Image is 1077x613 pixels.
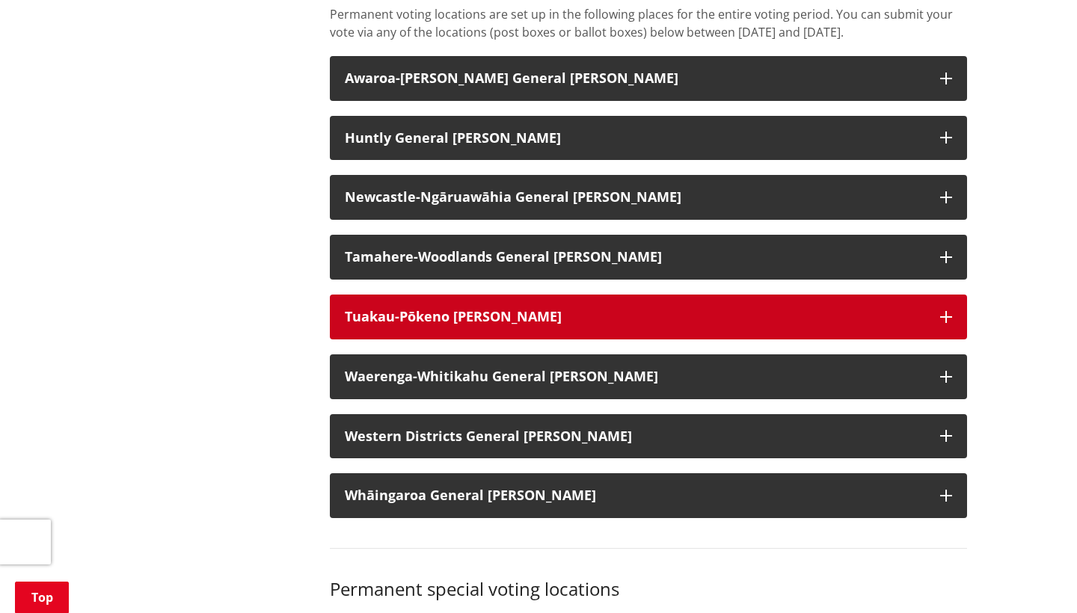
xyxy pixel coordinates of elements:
h3: Permanent special voting locations [330,579,967,600]
button: Western Districts General [PERSON_NAME] [330,414,967,459]
button: Waerenga-Whitikahu General [PERSON_NAME] [330,354,967,399]
button: Tamahere-Woodlands General [PERSON_NAME] [330,235,967,280]
button: Huntly General [PERSON_NAME] [330,116,967,161]
h3: Huntly General [PERSON_NAME] [345,131,925,146]
strong: Tamahere-Woodlands General [PERSON_NAME] [345,247,662,265]
button: Whāingaroa General [PERSON_NAME] [330,473,967,518]
a: Top [15,582,69,613]
strong: Newcastle-Ngāruawāhia General [PERSON_NAME] [345,188,681,206]
button: Newcastle-Ngāruawāhia General [PERSON_NAME] [330,175,967,220]
p: Permanent voting locations are set up in the following places for the entire voting period. You c... [330,5,967,41]
strong: Western Districts General [PERSON_NAME] [345,427,632,445]
iframe: Messenger Launcher [1008,550,1062,604]
button: Tuakau-Pōkeno [PERSON_NAME] [330,295,967,339]
button: Awaroa-[PERSON_NAME] General [PERSON_NAME] [330,56,967,101]
h3: Awaroa-[PERSON_NAME] General [PERSON_NAME] [345,71,925,86]
h3: Tuakau-Pōkeno [PERSON_NAME] [345,309,925,324]
strong: Whāingaroa General [PERSON_NAME] [345,486,596,504]
strong: Waerenga-Whitikahu General [PERSON_NAME] [345,367,658,385]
